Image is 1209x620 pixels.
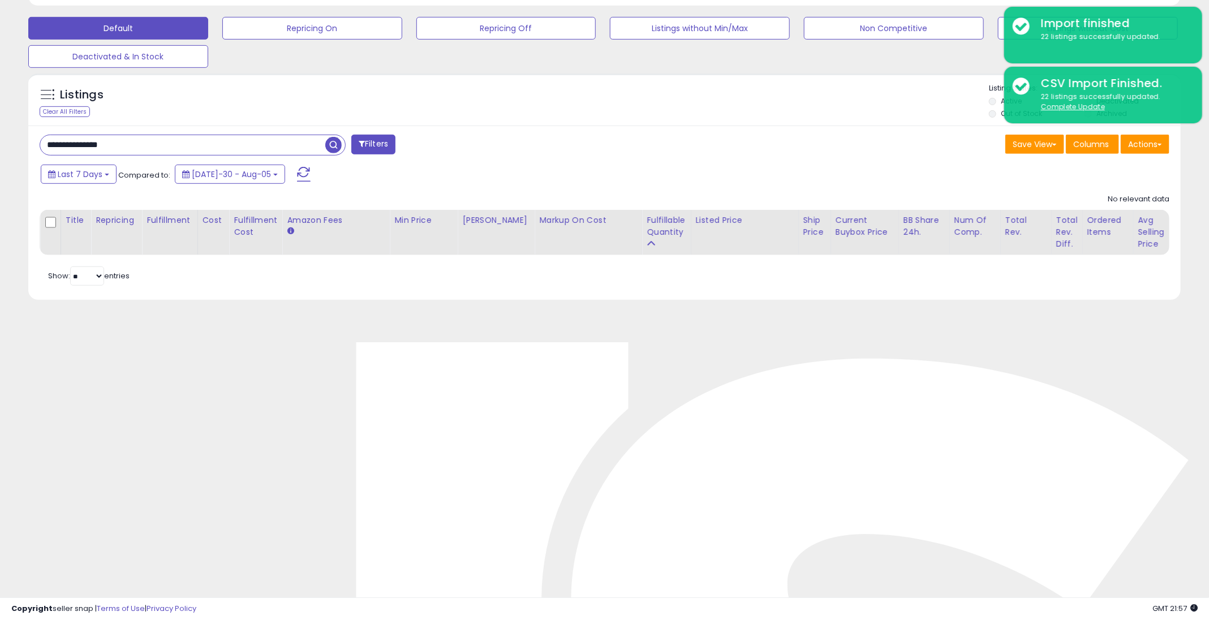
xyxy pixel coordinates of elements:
[1041,102,1105,111] u: Complete Update
[1032,75,1194,92] div: CSV Import Finished.
[696,214,794,226] div: Listed Price
[28,17,208,40] button: Default
[803,214,826,238] div: Ship Price
[58,169,102,180] span: Last 7 Days
[147,214,192,226] div: Fulfillment
[192,169,271,180] span: [DATE]-30 - Aug-05
[60,87,104,103] h5: Listings
[1138,214,1180,250] div: Avg Selling Price
[96,214,137,226] div: Repricing
[41,165,117,184] button: Last 7 Days
[836,214,894,238] div: Current Buybox Price
[416,17,596,40] button: Repricing Off
[1073,139,1109,150] span: Columns
[1032,32,1194,42] div: 22 listings successfully updated.
[234,214,277,238] div: Fulfillment Cost
[351,135,395,154] button: Filters
[287,226,294,236] small: Amazon Fees.
[989,83,1181,94] p: Listing States:
[1032,15,1194,32] div: Import finished
[394,214,453,226] div: Min Price
[1001,96,1022,106] label: Active
[203,214,225,226] div: Cost
[647,214,686,238] div: Fulfillable Quantity
[1087,214,1129,238] div: Ordered Items
[1005,214,1047,238] div: Total Rev.
[539,214,637,226] div: Markup on Cost
[535,210,642,255] th: The percentage added to the cost of goods (COGS) that forms the calculator for Min & Max prices.
[287,214,385,226] div: Amazon Fees
[462,214,530,226] div: [PERSON_NAME]
[1056,214,1078,250] div: Total Rev. Diff.
[222,17,402,40] button: Repricing On
[28,45,208,68] button: Deactivated & In Stock
[903,214,945,238] div: BB Share 24h.
[804,17,984,40] button: Non Competitive
[118,170,170,180] span: Compared to:
[1108,194,1169,205] div: No relevant data
[954,214,996,238] div: Num of Comp.
[1001,109,1043,118] label: Out of Stock
[610,17,790,40] button: Listings without Min/Max
[48,270,130,281] span: Show: entries
[998,17,1178,40] button: Listings without Cost
[40,106,90,117] div: Clear All Filters
[1066,135,1119,154] button: Columns
[1005,135,1064,154] button: Save View
[175,165,285,184] button: [DATE]-30 - Aug-05
[1032,92,1194,113] div: 22 listings successfully updated.
[1121,135,1169,154] button: Actions
[66,214,86,226] div: Title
